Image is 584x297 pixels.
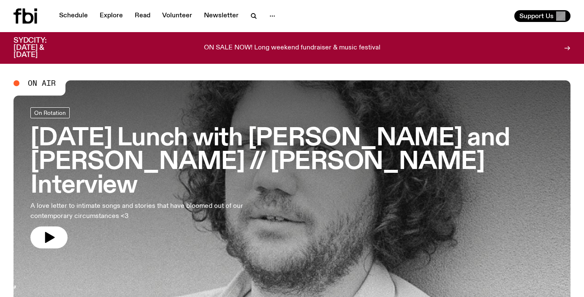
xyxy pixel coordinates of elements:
a: On Rotation [30,107,70,118]
h3: [DATE] Lunch with [PERSON_NAME] and [PERSON_NAME] // [PERSON_NAME] Interview [30,127,554,197]
a: Volunteer [157,10,197,22]
span: Support Us [519,12,554,20]
span: On Rotation [34,109,66,116]
a: Explore [95,10,128,22]
p: A love letter to intimate songs and stories that have bloomed out of our contemporary circumstanc... [30,201,247,221]
p: ON SALE NOW! Long weekend fundraiser & music festival [204,44,380,52]
a: Read [130,10,155,22]
span: On Air [28,79,56,87]
a: Schedule [54,10,93,22]
a: [DATE] Lunch with [PERSON_NAME] and [PERSON_NAME] // [PERSON_NAME] InterviewA love letter to inti... [30,107,554,248]
button: Support Us [514,10,570,22]
a: Newsletter [199,10,244,22]
h3: SYDCITY: [DATE] & [DATE] [14,37,68,59]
